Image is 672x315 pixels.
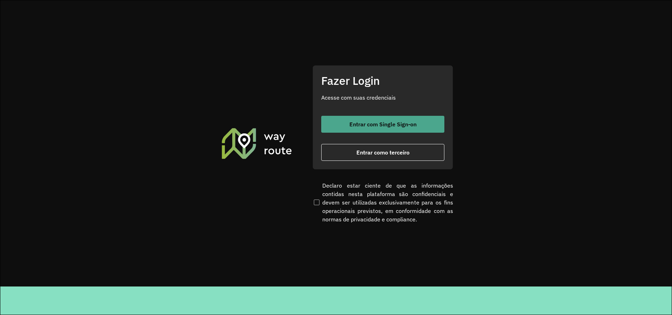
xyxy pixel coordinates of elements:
span: Entrar como terceiro [356,150,410,155]
h2: Fazer Login [321,74,444,87]
label: Declaro estar ciente de que as informações contidas nesta plataforma são confidenciais e devem se... [312,181,453,223]
p: Acesse com suas credenciais [321,93,444,102]
span: Entrar com Single Sign-on [349,121,417,127]
button: button [321,144,444,161]
img: Roteirizador AmbevTech [221,127,293,159]
button: button [321,116,444,133]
